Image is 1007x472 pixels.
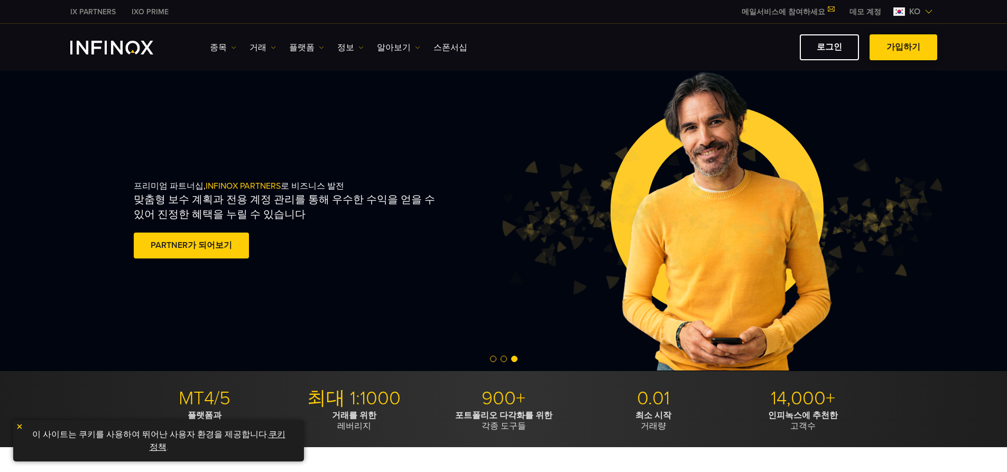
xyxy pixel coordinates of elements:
[283,387,425,410] p: 최대 1:1000
[332,410,376,421] strong: 거래를 위한
[19,425,299,456] p: 이 사이트는 쿠키를 사용하여 뛰어난 사용자 환경을 제공합니다. .
[583,410,724,431] p: 거래량
[842,6,889,17] a: INFINOX MENU
[433,410,575,431] p: 각종 도구들
[732,387,874,410] p: 14,000+
[800,34,859,60] a: 로그인
[70,41,178,54] a: INFINOX Logo
[511,356,518,362] span: Go to slide 3
[732,410,874,431] p: 고객수
[501,356,507,362] span: Go to slide 2
[283,410,425,431] p: 레버리지
[134,410,275,431] p: 최신 거래 도구
[734,7,842,16] a: 메일서비스에 참여하세요
[62,6,124,17] a: INFINOX
[134,192,448,222] p: 맞춤형 보수 계획과 전용 계정 관리를 통해 우수한 수익을 얻을 수 있어 진정한 혜택을 누릴 수 있습니다
[377,41,420,54] a: 알아보기
[289,41,324,54] a: 플랫폼
[250,41,276,54] a: 거래
[16,423,23,430] img: yellow close icon
[635,410,671,421] strong: 최소 시작
[490,356,496,362] span: Go to slide 1
[206,181,281,191] span: INFINOX PARTNERS
[337,41,364,54] a: 정보
[455,410,552,421] strong: 포트폴리오 다각화를 위한
[583,387,724,410] p: 0.01
[134,387,275,410] p: MT4/5
[124,6,177,17] a: INFINOX
[188,410,221,421] strong: 플랫폼과
[433,387,575,410] p: 900+
[768,410,838,421] strong: 인피녹스에 추천한
[134,233,249,258] a: PARTNER가 되어보기
[210,41,236,54] a: 종목
[134,164,526,278] div: 프리미엄 파트너십, 로 비즈니스 발전
[433,41,467,54] a: 스폰서십
[870,34,937,60] a: 가입하기
[905,5,925,18] span: ko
